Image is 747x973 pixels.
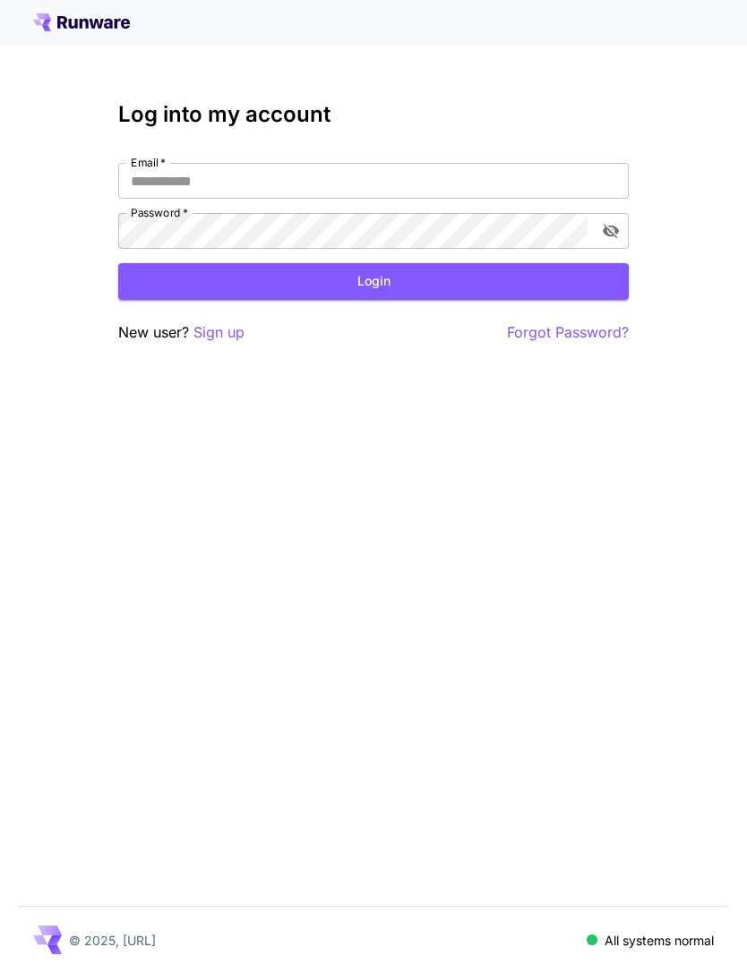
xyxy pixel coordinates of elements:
[193,321,245,344] button: Sign up
[69,931,156,950] p: © 2025, [URL]
[118,263,629,300] button: Login
[605,931,714,950] p: All systems normal
[131,205,188,220] label: Password
[118,321,245,344] p: New user?
[507,321,629,344] button: Forgot Password?
[595,215,627,247] button: toggle password visibility
[131,155,166,170] label: Email
[118,102,629,127] h3: Log into my account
